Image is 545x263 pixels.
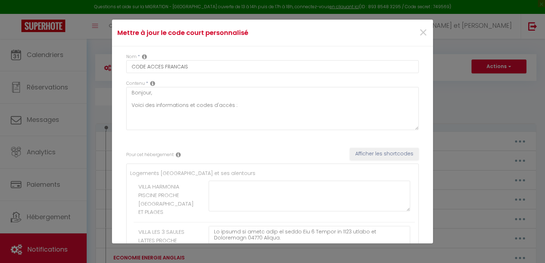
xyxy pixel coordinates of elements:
[138,182,194,216] label: VILLA HARMONIA PISCINE PROCHE [GEOGRAPHIC_DATA] ET PLAGES
[419,22,428,43] span: ×
[515,233,545,263] iframe: LiveChat chat widget
[142,54,147,60] i: Custom short code name
[126,80,145,87] label: Contenu
[117,28,321,38] h4: Mettre à jour le code court personnalisé
[130,169,255,177] label: Logements [GEOGRAPHIC_DATA] et ses alentours
[138,228,194,261] label: VILLA LES 3 SAULES LATTES PROCHE [GEOGRAPHIC_DATA] ET PLAGES
[150,81,155,86] i: Replacable content
[126,60,419,73] input: Custom code name
[126,151,174,158] label: Pour cet hébergement
[350,148,419,160] button: Afficher les shortcodes
[176,152,181,158] i: Rental
[419,25,428,41] button: Close
[126,53,137,60] label: Nom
